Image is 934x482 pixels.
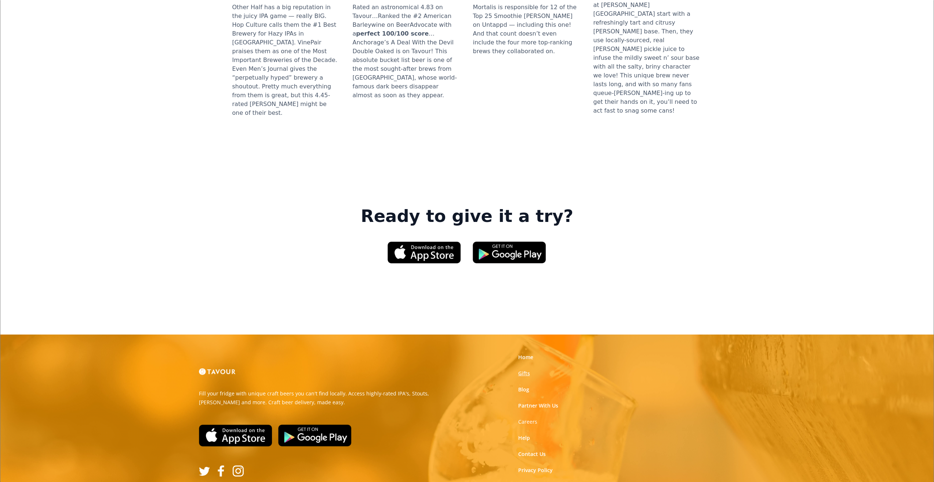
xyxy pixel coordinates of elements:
[518,386,529,393] a: Blog
[356,30,429,37] strong: perfect 100/100 score
[518,418,537,426] a: Careers
[518,450,546,458] a: Contact Us
[361,206,573,227] strong: Ready to give it a try?
[518,467,553,474] a: Privacy Policy
[518,434,530,442] a: Help
[518,370,530,377] a: Gifts
[518,402,558,409] a: Partner With Us
[199,389,462,407] p: Fill your fridge with unique craft beers you can't find locally. Access highly-rated IPA's, Stout...
[518,354,533,361] a: Home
